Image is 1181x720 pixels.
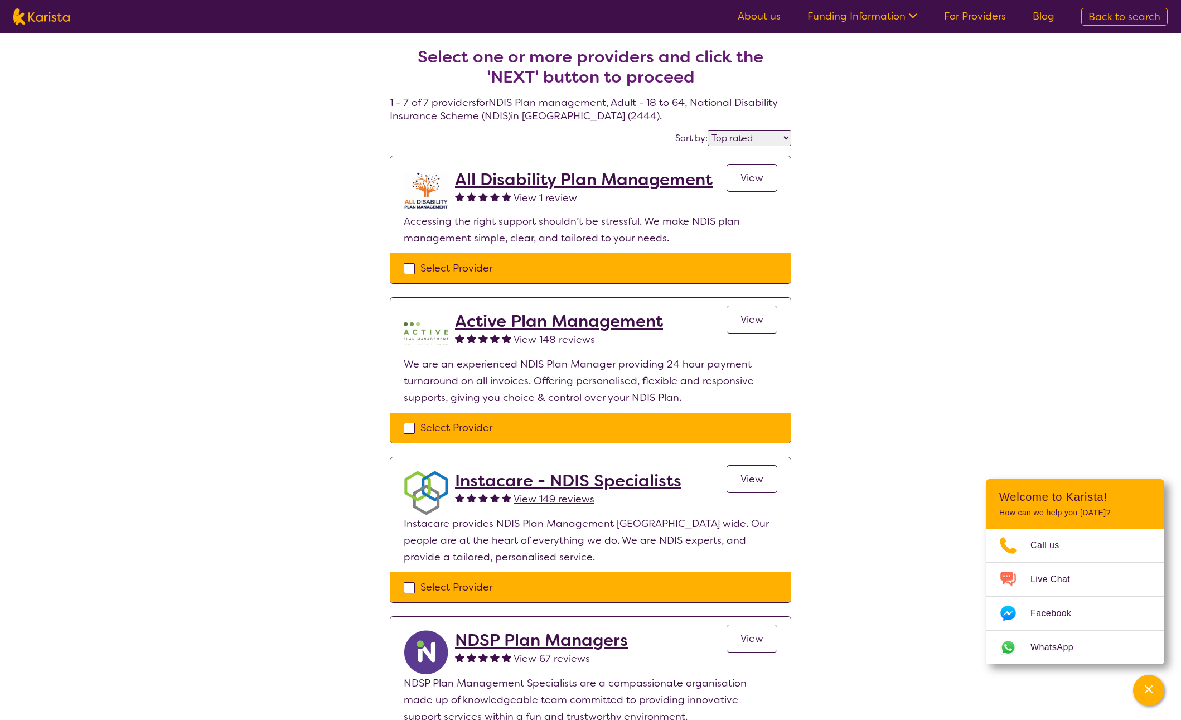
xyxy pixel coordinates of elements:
[490,493,500,502] img: fullstar
[404,630,448,675] img: ryxpuxvt8mh1enfatjpo.png
[999,508,1151,518] p: How can we help you [DATE]?
[1081,8,1168,26] a: Back to search
[514,190,577,206] a: View 1 review
[404,213,777,247] p: Accessing the right support shouldn’t be stressful. We make NDIS plan management simple, clear, a...
[404,471,448,515] img: obkhna0zu27zdd4ubuus.png
[1088,10,1160,23] span: Back to search
[740,171,763,185] span: View
[1030,639,1087,656] span: WhatsApp
[502,653,511,662] img: fullstar
[1133,675,1164,706] button: Channel Menu
[675,132,708,144] label: Sort by:
[490,192,500,201] img: fullstar
[455,630,628,650] a: NDSP Plan Managers
[986,631,1164,664] a: Web link opens in a new tab.
[455,493,464,502] img: fullstar
[514,333,595,346] span: View 148 reviews
[390,20,791,123] h4: 1 - 7 of 7 providers for NDIS Plan management , Adult - 18 to 64 , National Disability Insurance ...
[490,334,500,343] img: fullstar
[727,465,777,493] a: View
[403,47,778,87] h2: Select one or more providers and click the 'NEXT' button to proceed
[727,306,777,334] a: View
[986,479,1164,664] div: Channel Menu
[514,491,594,508] a: View 149 reviews
[514,492,594,506] span: View 149 reviews
[467,493,476,502] img: fullstar
[740,632,763,645] span: View
[1030,537,1073,554] span: Call us
[455,334,464,343] img: fullstar
[455,311,663,331] a: Active Plan Management
[13,8,70,25] img: Karista logo
[1033,9,1054,23] a: Blog
[502,334,511,343] img: fullstar
[478,653,488,662] img: fullstar
[467,334,476,343] img: fullstar
[404,356,777,406] p: We are an experienced NDIS Plan Manager providing 24 hour payment turnaround on all invoices. Off...
[514,650,590,667] a: View 67 reviews
[740,472,763,486] span: View
[986,529,1164,664] ul: Choose channel
[467,192,476,201] img: fullstar
[514,331,595,348] a: View 148 reviews
[502,493,511,502] img: fullstar
[404,311,448,356] img: pypzb5qm7jexfhutod0x.png
[478,493,488,502] img: fullstar
[738,9,781,23] a: About us
[727,625,777,653] a: View
[1030,605,1085,622] span: Facebook
[455,192,464,201] img: fullstar
[502,192,511,201] img: fullstar
[455,471,681,491] a: Instacare - NDIS Specialists
[999,490,1151,504] h2: Welcome to Karista!
[514,191,577,205] span: View 1 review
[478,192,488,201] img: fullstar
[404,170,448,213] img: at5vqv0lot2lggohlylh.jpg
[1030,571,1083,588] span: Live Chat
[404,515,777,566] p: Instacare provides NDIS Plan Management [GEOGRAPHIC_DATA] wide. Our people are at the heart of ev...
[455,170,713,190] a: All Disability Plan Management
[478,334,488,343] img: fullstar
[740,313,763,326] span: View
[944,9,1006,23] a: For Providers
[807,9,917,23] a: Funding Information
[455,653,464,662] img: fullstar
[727,164,777,192] a: View
[514,652,590,665] span: View 67 reviews
[490,653,500,662] img: fullstar
[467,653,476,662] img: fullstar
